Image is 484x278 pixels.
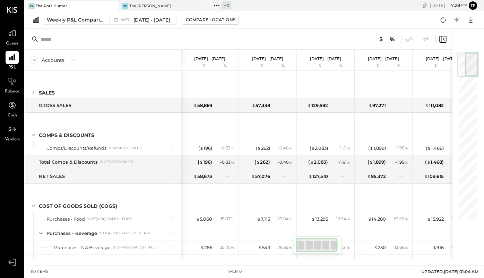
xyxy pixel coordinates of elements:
span: $ [200,145,204,151]
span: $ [370,145,373,151]
div: ( 1,468 ) [425,159,444,165]
div: -- [225,103,234,108]
button: Weekly P&L Comparison W37[DATE] - [DATE] [43,15,176,25]
div: v 4.34.0 [228,269,242,275]
div: 14,280 [368,216,386,222]
span: $ [257,216,261,222]
div: Total Comps & Discounts [39,159,98,165]
span: pm [461,3,467,8]
div: % of (4150) Sales - NA Beverage [113,245,158,250]
div: The [PERSON_NAME] [129,3,171,9]
div: 543 [258,244,270,251]
div: -- [225,173,234,179]
span: Cash [8,113,17,119]
div: Purchases - Alcohol [54,259,101,265]
div: Purchases - NA Beverage [54,244,111,251]
div: ( 196 ) [198,145,212,152]
div: ( 1,468 ) [426,145,444,152]
div: % [330,63,352,69]
span: % [346,244,350,250]
span: % [404,145,408,150]
span: % [404,244,408,250]
div: 58,673 [193,173,212,180]
div: GROSS SALES [39,102,71,109]
div: % [446,63,468,69]
span: $ [311,145,315,151]
a: Queue [0,27,24,47]
div: + 0 [222,1,231,9]
a: Cash [0,99,24,119]
div: 111,082 [425,102,444,109]
div: SALES [39,89,55,96]
span: % [346,216,350,221]
button: tf [469,1,477,10]
span: $ [427,159,431,165]
div: - 1.61 [338,159,350,165]
div: Comps/Discounts/Refunds [46,145,106,152]
div: 95,372 [367,173,386,180]
div: 35.75 [220,244,234,251]
div: - 0.46 [278,159,292,165]
span: % [346,159,350,165]
p: [DATE] - [DATE] [310,56,341,61]
span: % [231,244,234,250]
div: 7,113 [257,216,270,222]
span: % [288,145,292,150]
div: % of (4100) Sales - Food [87,216,132,221]
div: ( 2,083 ) [308,159,328,165]
span: $ [309,173,312,179]
div: Purchases - Food [46,216,85,222]
div: ( 196 ) [198,159,212,165]
span: % [288,159,292,165]
span: $ [310,159,314,165]
div: -- [399,103,408,108]
p: [DATE] - [DATE] [426,56,457,61]
span: % [404,159,408,165]
span: 7 : 28 [446,2,460,9]
span: W37 [121,18,132,22]
span: $ [369,103,372,108]
div: -- [341,103,350,108]
span: $ [427,216,431,222]
div: % [214,63,236,69]
div: TP [28,3,35,9]
span: $ [424,173,428,179]
div: % [272,63,294,69]
div: The Port Hunter [36,3,67,9]
span: $ [200,245,204,250]
span: % [404,216,408,221]
div: - 1.95 [395,159,408,165]
div: 44.83 [450,244,466,251]
a: Vendors [0,123,24,143]
p: [DATE] - [DATE] [368,56,399,61]
span: $ [369,159,373,165]
span: % [288,216,292,221]
div: ( 262 ) [256,145,270,152]
div: - 0.46 [278,145,292,151]
div: 57,338 [252,102,270,109]
div: 15.87 [221,216,234,222]
span: P&L [8,65,16,71]
div: NET SALES [39,173,65,180]
div: 5,060 [196,216,212,222]
span: $ [368,216,372,222]
div: - 0.33 [220,159,234,165]
div: [DATE] [430,2,467,9]
div: $ [358,63,386,69]
div: 25.09 [451,216,466,222]
div: ( 262 ) [254,159,270,165]
div: - 1.95 [395,145,408,151]
span: $ [251,173,255,179]
div: % of GROSS SALES [109,146,141,150]
div: -- [341,173,350,179]
span: % [231,159,234,165]
div: 15,922 [427,216,444,222]
div: COST OF GOODS SOLD (COGS) [39,203,117,210]
span: $ [425,103,429,108]
span: $ [257,145,261,151]
div: 97,271 [369,102,386,109]
span: $ [199,159,203,165]
span: $ [252,103,256,108]
span: $ [193,103,197,108]
button: Compare Locations [183,15,239,25]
